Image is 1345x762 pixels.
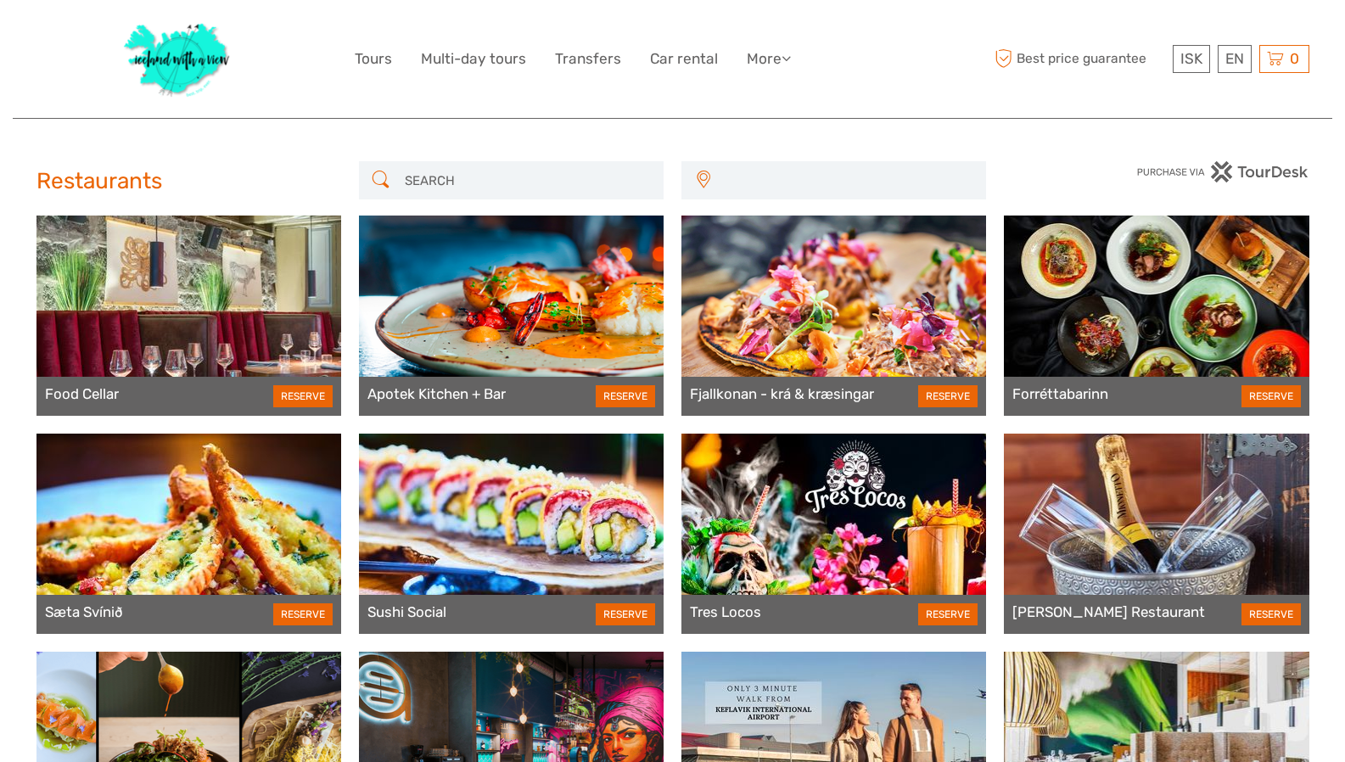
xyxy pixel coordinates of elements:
div: EN [1218,45,1252,73]
span: Best price guarantee [991,45,1168,73]
a: RESERVE [596,603,655,625]
a: RESERVE [918,385,978,407]
a: Multi-day tours [421,47,526,71]
a: Sushi Social [367,603,446,620]
span: ISK [1180,50,1202,67]
a: RESERVE [596,385,655,407]
a: RESERVE [273,603,333,625]
a: Car rental [650,47,718,71]
a: Sæta Svínið [45,603,123,620]
a: Food Cellar [45,385,119,402]
a: Fjallkonan - krá & kræsingar [690,385,874,402]
a: Tours [355,47,392,71]
a: More [747,47,791,71]
a: Forréttabarinn [1012,385,1108,402]
a: Apotek Kitchen + Bar [367,385,506,402]
input: SEARCH [398,165,655,195]
a: RESERVE [1241,603,1301,625]
img: PurchaseViaTourDesk.png [1136,161,1309,182]
a: [PERSON_NAME] Restaurant [1012,603,1205,620]
a: RESERVE [273,385,333,407]
h2: Restaurants [36,168,341,195]
img: 1077-ca632067-b948-436b-9c7a-efe9894e108b_logo_big.jpg [115,13,239,105]
a: Tres Locos [690,603,761,620]
span: 0 [1287,50,1302,67]
a: Transfers [555,47,621,71]
a: RESERVE [1241,385,1301,407]
a: RESERVE [918,603,978,625]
